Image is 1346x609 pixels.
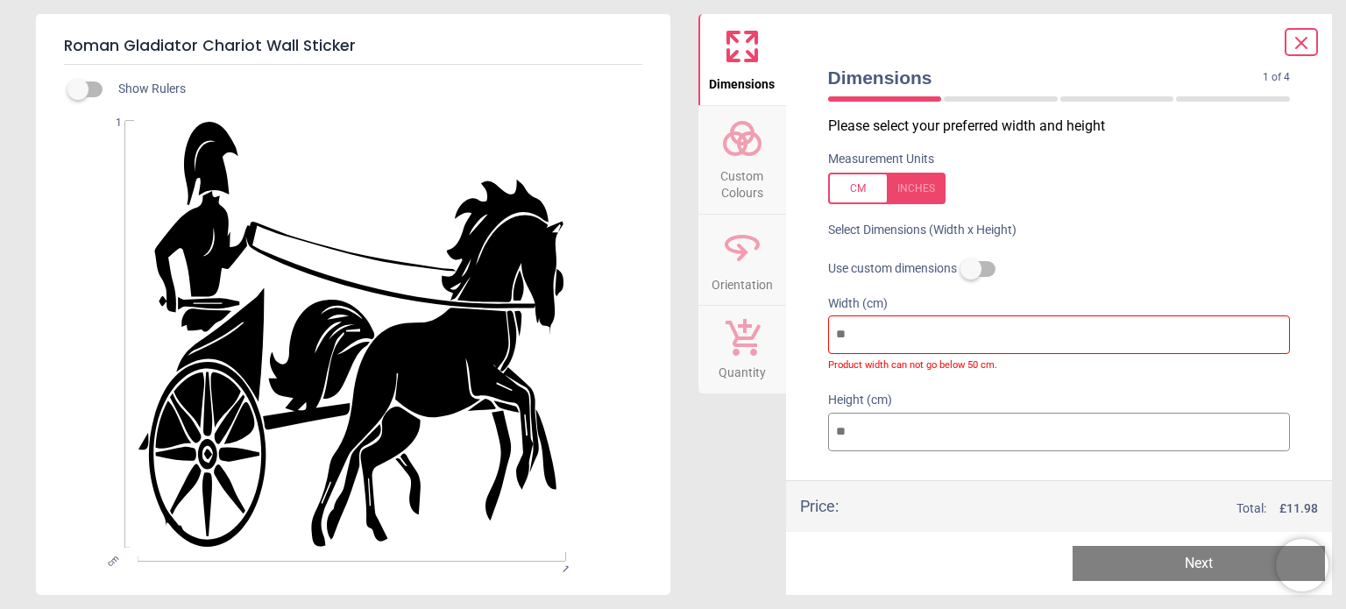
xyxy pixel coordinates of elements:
p: Please select your preferred width and height [828,117,1305,136]
span: Dimensions [709,67,775,94]
button: Orientation [698,215,786,306]
span: 1 [557,563,569,574]
button: Dimensions [698,14,786,105]
label: Measurement Units [828,151,934,168]
label: Product width can not go below 50 cm. [828,354,1291,372]
div: Total: [865,500,1319,518]
h5: Roman Gladiator Chariot Wall Sticker [64,28,642,65]
span: Quantity [719,356,766,382]
div: Price : [800,495,839,517]
label: Width (cm) [828,295,1291,313]
span: Custom Colours [700,159,784,202]
span: cm [105,553,121,569]
span: 1 of 4 [1263,70,1290,85]
label: Height (cm) [828,392,1291,409]
span: Use custom dimensions [828,260,957,278]
label: Select Dimensions (Width x Height) [814,222,1017,239]
span: Dimensions [828,65,1264,90]
span: £ [1279,500,1318,518]
span: 11.98 [1286,501,1318,515]
div: Show Rulers [78,79,670,100]
button: Next [1073,546,1325,581]
button: Quantity [698,306,786,393]
span: Orientation [712,268,773,294]
span: 1 [89,116,122,131]
button: Custom Colours [698,106,786,214]
iframe: Brevo live chat [1276,539,1328,591]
